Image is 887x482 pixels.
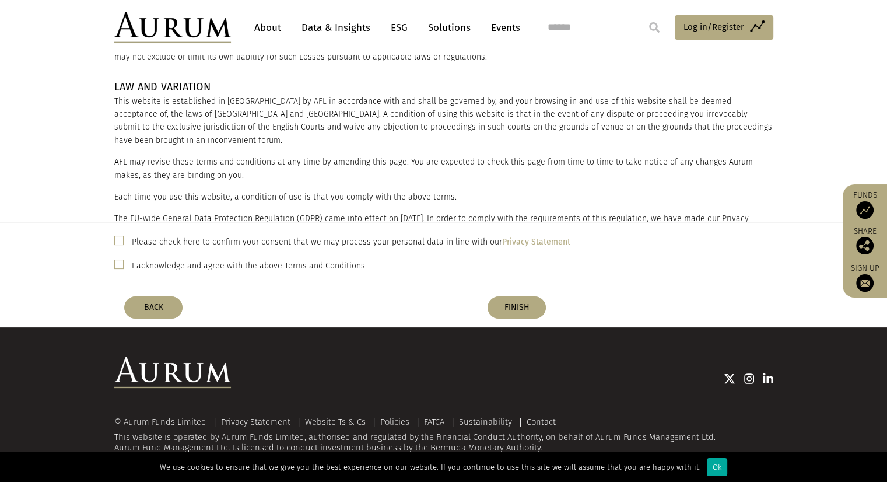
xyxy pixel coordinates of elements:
p: Each time you use this website, a condition of use is that you comply with the above terms. [114,191,773,204]
img: Instagram icon [744,373,755,385]
a: Data & Insights [296,17,376,39]
img: Access Funds [856,201,874,219]
a: About [248,17,287,39]
div: Ok [707,458,727,476]
img: Aurum [114,12,231,43]
a: Policies [380,417,409,427]
label: Please check here to confirm your consent that we may process your personal data in line with our [132,235,570,249]
div: Share [849,228,881,254]
a: FATCA [424,417,444,427]
a: Log in/Register [675,15,773,40]
div: This website is operated by Aurum Funds Limited, authorised and regulated by the Financial Conduc... [114,417,773,453]
a: Contact [527,417,556,427]
img: Sign up to our newsletter [856,274,874,292]
img: Linkedin icon [763,373,773,385]
a: Privacy Statement [502,237,570,247]
input: Submit [643,16,666,39]
p: AFL may revise these terms and conditions at any time by amending this page. You are expected to ... [114,156,773,182]
a: Funds [849,190,881,219]
button: FINISH [488,296,546,319]
img: Aurum Logo [114,357,231,388]
h4: LAW AND VARIATION [114,82,773,92]
a: Events [485,17,520,39]
p: This website is established in [GEOGRAPHIC_DATA] by AFL in accordance with and shall be governed ... [114,95,773,148]
img: Twitter icon [724,373,735,385]
img: Share this post [856,237,874,254]
p: The EU-wide General Data Protection Regulation (GDPR) came into effect on [DATE]. In order to com... [114,212,773,252]
a: ESG [385,17,413,39]
label: I acknowledge and agree with the above Terms and Conditions [132,259,365,273]
a: Solutions [422,17,476,39]
span: Log in/Register [683,20,744,34]
a: Sustainability [459,417,512,427]
a: Sign up [849,263,881,292]
a: Website Ts & Cs [305,417,366,427]
button: BACK [124,296,183,319]
div: © Aurum Funds Limited [114,418,212,427]
a: Privacy Statement [221,417,290,427]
